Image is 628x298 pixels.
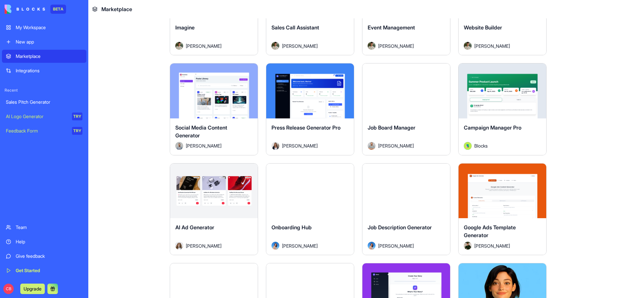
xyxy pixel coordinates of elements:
[2,124,86,137] a: Feedback FormTRY
[2,50,86,63] a: Marketplace
[186,142,221,149] span: [PERSON_NAME]
[464,124,521,131] span: Campaign Manager Pro
[72,113,82,120] div: TRY
[115,3,127,14] div: Close
[368,242,375,250] img: Avatar
[175,224,214,231] span: AI Ad Generator
[2,235,86,248] a: Help
[2,96,86,109] a: Sales Pitch Generator
[271,142,279,150] img: Avatar
[16,224,82,231] div: Team
[2,221,86,234] a: Team
[368,42,375,50] img: Avatar
[6,113,67,120] div: AI Logo Generator
[10,51,102,64] div: Welcome to Blocks 🙌 I'm here if you have any questions!
[16,53,82,60] div: Marketplace
[266,163,354,255] a: Onboarding HubAvatar[PERSON_NAME]
[458,163,547,255] a: Google Ads Template GeneratorAvatar[PERSON_NAME]
[378,142,414,149] span: [PERSON_NAME]
[10,69,43,73] div: Shelly • 2m ago
[271,42,279,50] img: Avatar
[19,4,29,14] img: Profile image for Shelly
[20,284,45,294] button: Upgrade
[5,38,107,68] div: Hey Carmi 👋Welcome to Blocks 🙌 I'm here if you have any questions!Shelly • 2m ago
[271,124,340,131] span: Press Release Generator Pro
[170,163,258,255] a: AI Ad GeneratorAvatar[PERSON_NAME]
[175,142,183,150] img: Avatar
[266,63,354,155] a: Press Release Generator ProAvatar[PERSON_NAME]
[10,214,15,219] button: Emoji picker
[16,267,82,274] div: Get Started
[6,99,82,105] div: Sales Pitch Generator
[464,142,472,150] img: Avatar
[362,163,450,255] a: Job Description GeneratorAvatar[PERSON_NAME]
[175,124,227,139] span: Social Media Content Generator
[2,264,86,277] a: Get Started
[32,3,47,8] h1: Shelly
[5,5,66,14] a: BETA
[2,35,86,48] a: New app
[474,43,510,49] span: [PERSON_NAME]
[378,242,414,249] span: [PERSON_NAME]
[16,39,82,45] div: New app
[474,242,510,249] span: [PERSON_NAME]
[101,5,132,13] span: Marketplace
[474,142,488,149] span: Blocks
[2,88,86,93] span: Recent
[2,64,86,77] a: Integrations
[16,67,82,74] div: Integrations
[186,43,221,49] span: [PERSON_NAME]
[20,285,45,292] a: Upgrade
[271,224,312,231] span: Onboarding Hub
[175,24,195,31] span: Imagine
[464,242,472,250] img: Avatar
[368,124,415,131] span: Job Board Manager
[10,42,102,48] div: Hey Carmi 👋
[5,5,45,14] img: logo
[31,214,36,219] button: Upload attachment
[21,214,26,219] button: Gif picker
[50,5,66,14] div: BETA
[378,43,414,49] span: [PERSON_NAME]
[6,128,67,134] div: Feedback Form
[32,8,78,15] p: Active in the last 15m
[464,224,516,238] span: Google Ads Template Generator
[368,24,415,31] span: Event Management
[464,42,472,50] img: Avatar
[72,127,82,135] div: TRY
[282,142,318,149] span: [PERSON_NAME]
[282,242,318,249] span: [PERSON_NAME]
[170,63,258,155] a: Social Media Content GeneratorAvatar[PERSON_NAME]
[368,142,375,150] img: Avatar
[2,110,86,123] a: AI Logo GeneratorTRY
[5,38,126,82] div: Shelly says…
[42,214,47,219] button: Start recording
[175,242,183,250] img: Avatar
[16,24,82,31] div: My Workspace
[464,24,502,31] span: Website Builder
[16,238,82,245] div: Help
[175,42,183,50] img: Avatar
[368,224,432,231] span: Job Description Generator
[16,253,82,259] div: Give feedback
[2,21,86,34] a: My Workspace
[3,284,14,294] span: CB
[186,242,221,249] span: [PERSON_NAME]
[6,201,125,212] textarea: Message…
[458,63,547,155] a: Campaign Manager ProAvatarBlocks
[102,3,115,15] button: Home
[4,3,17,15] button: go back
[282,43,318,49] span: [PERSON_NAME]
[271,24,319,31] span: Sales Call Assistant
[112,212,123,222] button: Send a message…
[2,250,86,263] a: Give feedback
[271,242,279,250] img: Avatar
[362,63,450,155] a: Job Board ManagerAvatar[PERSON_NAME]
